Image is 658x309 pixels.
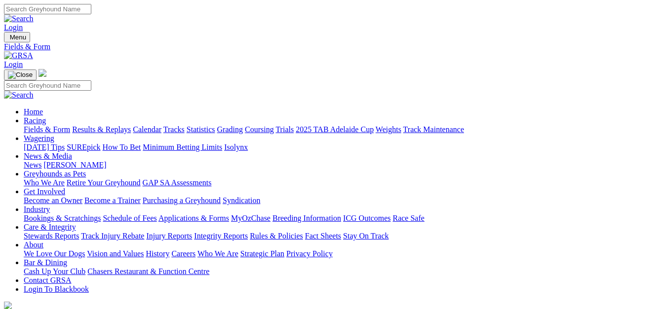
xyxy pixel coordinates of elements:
span: Menu [10,34,26,41]
a: Become an Owner [24,196,82,205]
img: Close [8,71,33,79]
img: logo-grsa-white.png [39,69,46,77]
div: News & Media [24,161,654,170]
a: Care & Integrity [24,223,76,231]
a: How To Bet [103,143,141,151]
div: Greyhounds as Pets [24,178,654,187]
a: Privacy Policy [286,249,333,258]
div: Get Involved [24,196,654,205]
a: History [146,249,169,258]
a: Cash Up Your Club [24,267,85,275]
img: GRSA [4,51,33,60]
a: Who We Are [24,178,65,187]
a: Contact GRSA [24,276,71,284]
a: Injury Reports [146,232,192,240]
a: Tracks [163,125,185,134]
a: Fact Sheets [305,232,341,240]
input: Search [4,80,91,91]
a: MyOzChase [231,214,271,222]
a: Weights [376,125,401,134]
a: Coursing [245,125,274,134]
a: Breeding Information [272,214,341,222]
a: About [24,240,43,249]
a: Track Maintenance [403,125,464,134]
a: We Love Our Dogs [24,249,85,258]
a: Fields & Form [24,125,70,134]
a: ICG Outcomes [343,214,390,222]
a: Home [24,107,43,116]
a: Integrity Reports [194,232,248,240]
div: Bar & Dining [24,267,654,276]
div: Wagering [24,143,654,152]
a: Trials [275,125,294,134]
div: About [24,249,654,258]
a: Vision and Values [87,249,144,258]
a: Stewards Reports [24,232,79,240]
a: Purchasing a Greyhound [143,196,221,205]
a: Login To Blackbook [24,285,89,293]
a: Wagering [24,134,54,142]
a: Bookings & Scratchings [24,214,101,222]
a: Greyhounds as Pets [24,170,86,178]
a: Schedule of Fees [103,214,156,222]
a: News & Media [24,152,72,160]
a: Who We Are [197,249,238,258]
a: Get Involved [24,187,65,196]
a: Login [4,60,23,69]
a: Syndication [223,196,260,205]
a: GAP SA Assessments [143,178,212,187]
input: Search [4,4,91,14]
a: Isolynx [224,143,248,151]
img: Search [4,91,34,100]
a: Track Injury Rebate [81,232,144,240]
div: Industry [24,214,654,223]
a: 2025 TAB Adelaide Cup [296,125,374,134]
a: Retire Your Greyhound [67,178,141,187]
div: Racing [24,125,654,134]
a: [PERSON_NAME] [43,161,106,169]
a: Careers [171,249,195,258]
a: SUREpick [67,143,100,151]
a: Rules & Policies [250,232,303,240]
a: Chasers Restaurant & Function Centre [87,267,209,275]
a: Bar & Dining [24,258,67,267]
a: Industry [24,205,50,213]
a: Racing [24,116,46,125]
a: Applications & Forms [158,214,229,222]
a: Calendar [133,125,161,134]
a: Minimum Betting Limits [143,143,222,151]
a: News [24,161,41,169]
img: Search [4,14,34,23]
button: Toggle navigation [4,69,37,80]
a: Stay On Track [343,232,388,240]
button: Toggle navigation [4,32,30,42]
a: [DATE] Tips [24,143,65,151]
a: Results & Replays [72,125,131,134]
a: Grading [217,125,243,134]
div: Care & Integrity [24,232,654,240]
a: Statistics [187,125,215,134]
a: Become a Trainer [84,196,141,205]
a: Fields & Form [4,42,654,51]
a: Race Safe [392,214,424,222]
a: Login [4,23,23,32]
a: Strategic Plan [240,249,284,258]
